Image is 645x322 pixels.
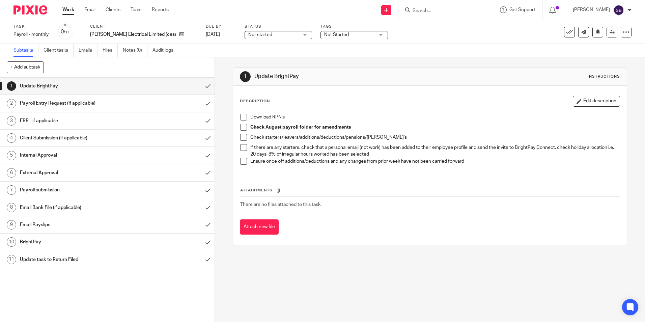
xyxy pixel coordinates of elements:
[248,32,272,37] span: Not started
[20,220,136,230] h1: Email Payslips
[7,133,16,143] div: 4
[240,71,251,82] div: 1
[131,6,142,13] a: Team
[613,5,624,16] img: svg%3E
[20,254,136,265] h1: Update task to Return Filed
[254,73,444,80] h1: Update BrightPay
[106,6,120,13] a: Clients
[90,24,197,29] label: Client
[79,44,97,57] a: Emails
[240,219,279,235] button: Attach new file
[13,31,49,38] div: Payroll - monthly
[412,8,473,14] input: Search
[250,144,619,158] p: If there are any starters, check that a personal email (not work) has been added to their employe...
[152,44,178,57] a: Audit logs
[7,255,16,264] div: 11
[13,5,47,15] img: Pixie
[250,125,351,130] strong: Check August payroll folder for amendments
[7,116,16,126] div: 3
[20,150,136,160] h1: Internal Approval
[250,134,619,141] p: Check starters/leavers/additions/deductions/pensions/[PERSON_NAME]'s
[7,185,16,195] div: 7
[320,24,388,29] label: Tags
[250,158,619,165] p: Ensure once off additions/deductions and any changes from prior week have not been carried forward
[573,96,620,107] button: Edit description
[64,30,70,34] small: /11
[7,99,16,108] div: 2
[509,7,535,12] span: Get Support
[123,44,147,57] a: Notes (0)
[103,44,118,57] a: Files
[20,81,136,91] h1: Update BrightPay
[206,24,236,29] label: Due by
[20,133,136,143] h1: Client Submission (if applicable)
[13,24,49,29] label: Task
[20,98,136,108] h1: Payroll Entry Request (if applicable)
[245,24,312,29] label: Status
[44,44,74,57] a: Client tasks
[206,32,220,37] span: [DATE]
[7,220,16,230] div: 9
[20,237,136,247] h1: BrightPay
[7,203,16,212] div: 8
[240,202,321,207] span: There are no files attached to this task.
[240,188,273,192] span: Attachments
[7,151,16,160] div: 5
[20,203,136,213] h1: Email Bank File (if applicable)
[7,61,44,73] button: + Add subtask
[324,32,349,37] span: Not Started
[20,116,136,126] h1: ERR - if applicable
[20,185,136,195] h1: Payroll submission
[250,114,619,120] p: Download RPN's
[7,168,16,178] div: 6
[152,6,169,13] a: Reports
[90,31,176,38] p: [PERSON_NAME] Electrical Limited (cessation)
[7,81,16,91] div: 1
[588,74,620,79] div: Instructions
[84,6,95,13] a: Email
[20,168,136,178] h1: External Approval
[240,99,270,104] p: Description
[61,28,70,36] div: 0
[573,6,610,13] p: [PERSON_NAME]
[7,237,16,247] div: 10
[13,44,38,57] a: Subtasks
[62,6,74,13] a: Work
